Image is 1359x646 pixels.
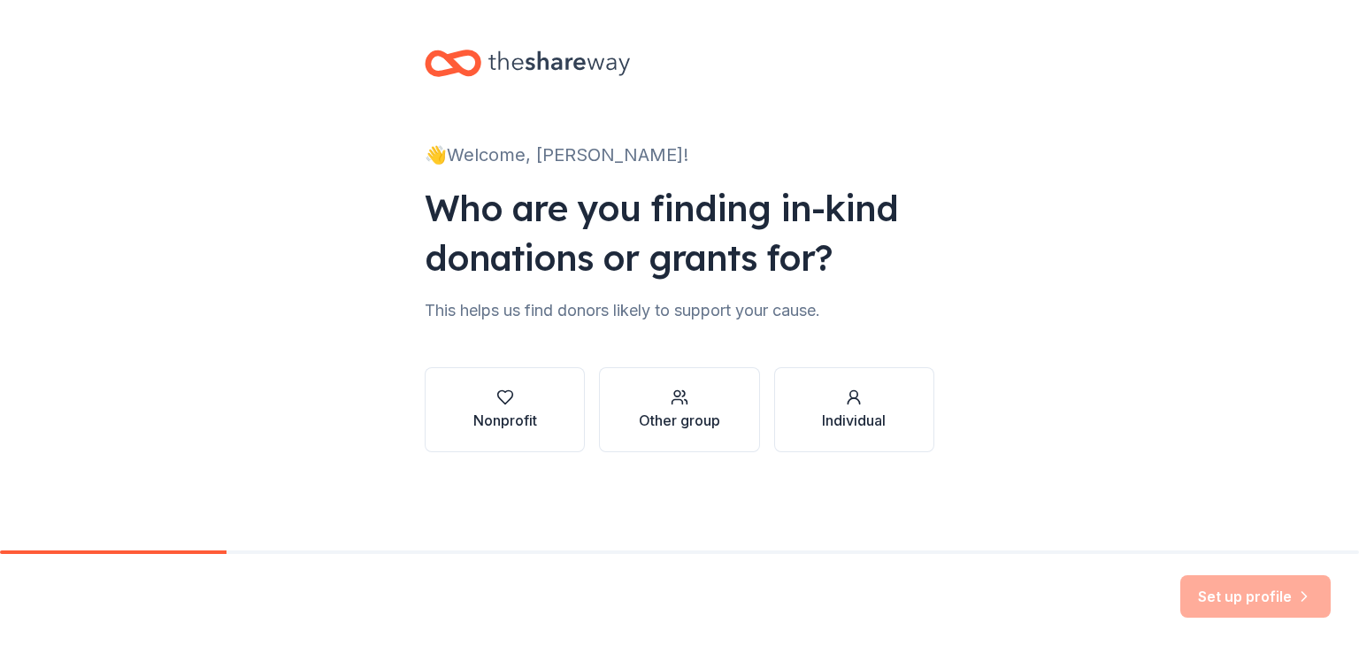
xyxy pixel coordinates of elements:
[473,410,537,431] div: Nonprofit
[425,141,934,169] div: 👋 Welcome, [PERSON_NAME]!
[774,367,934,452] button: Individual
[822,410,886,431] div: Individual
[599,367,759,452] button: Other group
[639,410,720,431] div: Other group
[425,296,934,325] div: This helps us find donors likely to support your cause.
[425,183,934,282] div: Who are you finding in-kind donations or grants for?
[425,367,585,452] button: Nonprofit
